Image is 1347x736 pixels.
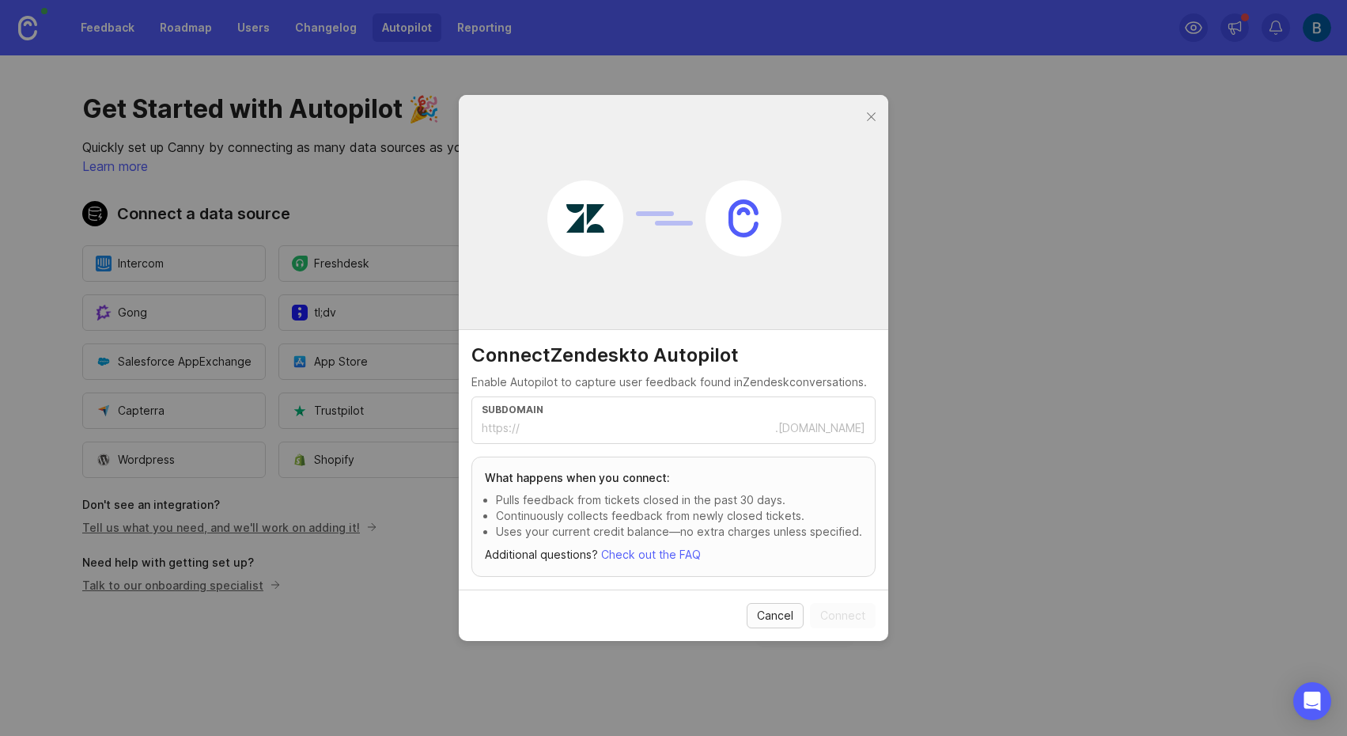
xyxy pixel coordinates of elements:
div: Subdomain [482,404,865,415]
h3: What happens when you connect: [485,470,862,486]
h2: Connect Zendesk to Autopilot [471,343,876,368]
p: Pulls feedback from tickets closed in the past 30 days. [496,492,862,508]
div: Open Intercom Messenger [1293,682,1331,720]
p: Continuously collects feedback from newly closed tickets. [496,508,862,524]
p: Uses your current credit balance—no extra charges unless specified. [496,524,862,540]
p: Enable Autopilot to capture user feedback found in Zendesk conversations. [471,374,876,390]
p: Additional questions? [485,546,862,563]
a: Check out the FAQ [601,548,701,561]
div: .[DOMAIN_NAME] [775,420,865,436]
span: Cancel [757,608,793,624]
div: https:// [482,420,520,436]
button: Cancel [747,603,804,628]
